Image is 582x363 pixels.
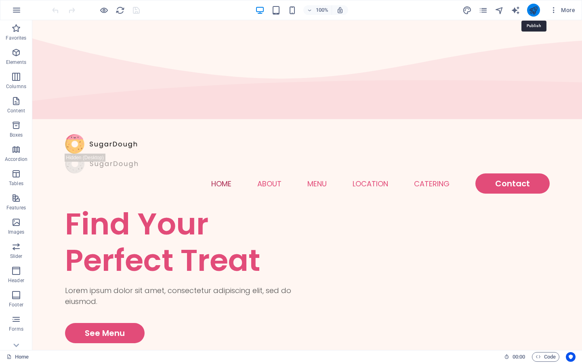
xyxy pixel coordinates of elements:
p: Tables [9,180,23,187]
button: design [462,5,472,15]
button: More [546,4,578,17]
span: Code [536,352,556,362]
p: Columns [6,83,26,90]
i: Reload page [116,6,125,15]
p: Features [6,205,26,211]
i: Pages (Ctrl+Alt+S) [479,6,488,15]
span: : [518,354,519,360]
a: Click to cancel selection. Double-click to open Pages [6,352,29,362]
h6: 100% [315,5,328,15]
button: pages [479,5,488,15]
button: publish [527,4,540,17]
button: navigator [495,5,504,15]
p: Images [8,229,25,235]
p: Favorites [6,35,26,41]
i: On resize automatically adjust zoom level to fit chosen device. [336,6,344,14]
p: Footer [9,302,23,308]
p: Boxes [10,132,23,138]
button: text_generator [511,5,521,15]
p: Forms [9,326,23,332]
button: Click here to leave preview mode and continue editing [99,5,109,15]
button: Code [532,352,559,362]
i: Navigator [495,6,504,15]
button: reload [115,5,125,15]
p: Content [7,108,25,114]
p: Slider [10,253,23,260]
button: Usercentrics [566,352,576,362]
p: Accordion [5,156,27,163]
span: 00 00 [513,352,525,362]
button: 100% [303,5,332,15]
p: Header [8,277,24,284]
h6: Session time [504,352,525,362]
span: More [550,6,575,14]
i: Design (Ctrl+Alt+Y) [462,6,472,15]
p: Elements [6,59,27,65]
